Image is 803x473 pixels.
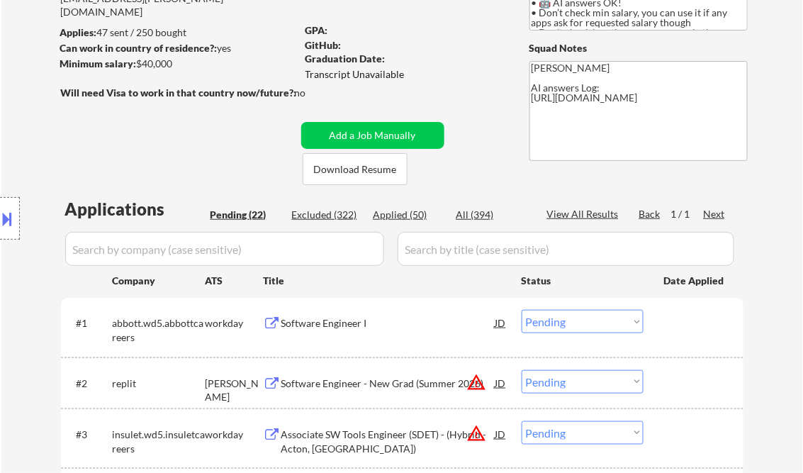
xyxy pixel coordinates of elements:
[113,428,206,455] div: insulet.wd5.insuletcareers
[60,41,292,55] div: yes
[639,207,662,221] div: Back
[494,370,508,396] div: JD
[456,208,527,222] div: All (394)
[292,208,363,222] div: Excluded (322)
[305,24,328,36] strong: GPA:
[467,423,487,443] button: warning_amber
[494,421,508,447] div: JD
[206,428,264,442] div: workday
[281,428,495,455] div: Associate SW Tools Engineer (SDET) - (Hybrid - Acton, [GEOGRAPHIC_DATA])
[281,316,495,330] div: Software Engineer I
[295,86,335,100] div: no
[305,39,342,51] strong: GitHub:
[305,52,386,65] strong: Graduation Date:
[303,153,408,185] button: Download Resume
[60,42,218,54] strong: Can work in country of residence?:
[529,41,748,55] div: Squad Notes
[467,372,487,392] button: warning_amber
[494,310,508,335] div: JD
[664,274,726,288] div: Date Applied
[522,267,644,293] div: Status
[60,26,97,38] strong: Applies:
[77,377,101,391] div: #2
[547,207,623,221] div: View All Results
[281,377,495,391] div: Software Engineer - New Grad (Summer 2026)
[264,274,508,288] div: Title
[113,377,206,391] div: replit
[77,428,101,442] div: #3
[704,207,726,221] div: Next
[206,377,264,404] div: [PERSON_NAME]
[60,57,296,71] div: $40,000
[60,26,296,40] div: 47 sent / 250 bought
[671,207,704,221] div: 1 / 1
[398,232,734,266] input: Search by title (case sensitive)
[60,57,137,69] strong: Minimum salary:
[301,122,444,149] button: Add a Job Manually
[374,208,444,222] div: Applied (50)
